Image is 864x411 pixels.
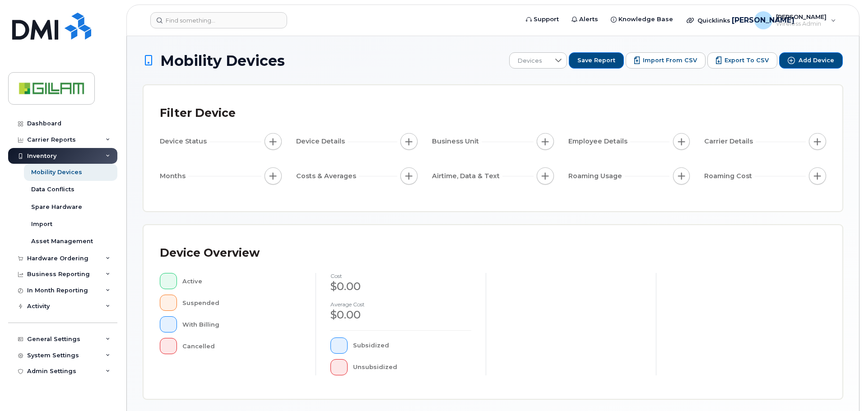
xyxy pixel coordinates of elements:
[182,295,302,311] div: Suspended
[296,171,359,181] span: Costs & Averages
[432,137,482,146] span: Business Unit
[643,56,697,65] span: Import from CSV
[568,171,625,181] span: Roaming Usage
[160,171,188,181] span: Months
[432,171,502,181] span: Airtime, Data & Text
[330,279,471,294] div: $0.00
[779,52,843,69] button: Add Device
[569,52,624,69] button: Save Report
[626,52,706,69] button: Import from CSV
[160,241,260,265] div: Device Overview
[577,56,615,65] span: Save Report
[160,137,209,146] span: Device Status
[160,53,285,69] span: Mobility Devices
[160,102,236,125] div: Filter Device
[568,137,630,146] span: Employee Details
[510,53,550,69] span: Devices
[182,273,302,289] div: Active
[704,137,756,146] span: Carrier Details
[353,337,472,354] div: Subsidized
[330,301,471,307] h4: Average cost
[725,56,769,65] span: Export to CSV
[704,171,755,181] span: Roaming Cost
[296,137,348,146] span: Device Details
[330,273,471,279] h4: cost
[707,52,777,69] button: Export to CSV
[799,56,834,65] span: Add Device
[182,338,302,354] div: Cancelled
[330,307,471,323] div: $0.00
[353,359,472,375] div: Unsubsidized
[182,316,302,332] div: With Billing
